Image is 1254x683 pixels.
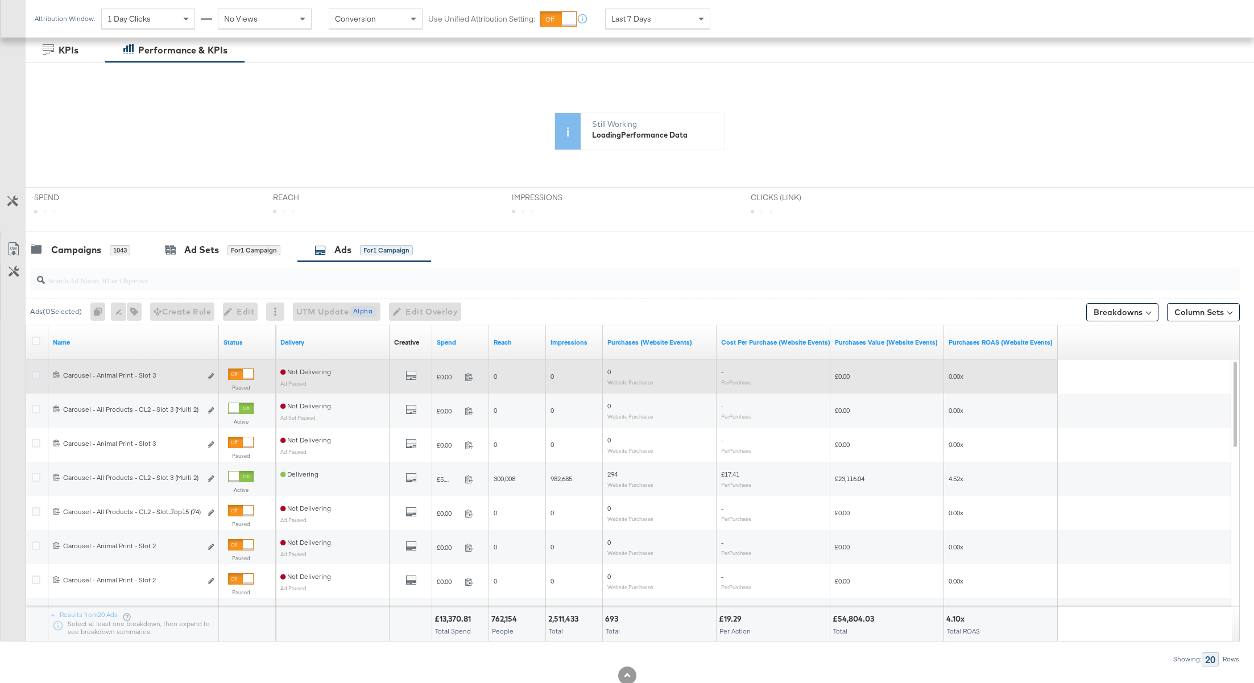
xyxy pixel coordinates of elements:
[949,406,963,415] span: 0.00x
[63,541,201,550] div: Carousel - Animal Print - Slot 2
[551,508,554,517] span: 0
[228,486,254,494] label: Active
[551,372,554,380] span: 0
[437,338,485,347] a: The total amount spent to date.
[607,538,611,547] span: 0
[551,474,572,483] span: 982,685
[835,406,850,415] span: £0.00
[280,338,385,347] a: Reflects the ability of your Ad to achieve delivery.
[491,614,520,624] div: 762,154
[607,572,611,581] span: 0
[607,447,653,454] sub: Website Purchases
[224,14,258,24] span: No Views
[949,372,963,380] span: 0.00x
[494,508,497,517] span: 0
[224,338,271,347] a: Shows the current state of your Ad.
[437,407,460,415] span: £0.00
[949,508,963,517] span: 0.00x
[334,243,351,256] div: Ads
[494,474,515,483] span: 300,008
[63,439,201,448] div: Carousel - Animal Print - Slot 3
[280,436,331,444] span: Not Delivering
[721,549,751,556] sub: Per Purchase
[721,538,723,547] span: -
[605,614,622,624] div: 693
[607,367,611,376] span: 0
[227,245,280,255] div: for 1 Campaign
[228,554,254,562] label: Paused
[1086,303,1158,321] button: Breakdowns
[494,543,497,551] span: 0
[949,440,963,449] span: 0.00x
[607,436,611,444] span: 0
[551,406,554,415] span: 0
[494,406,497,415] span: 0
[721,481,751,488] sub: Per Purchase
[1173,655,1202,663] div: Showing:
[607,481,653,488] sub: Website Purchases
[435,627,471,635] span: Total Spend
[719,627,751,635] span: Per Action
[835,543,850,551] span: £0.00
[63,473,201,482] div: Carousel - All Products - CL2 - Slot 3 (Multi 2)
[437,509,460,518] span: £0.00
[548,614,582,624] div: 2,511,433
[607,515,653,522] sub: Website Purchases
[721,470,739,478] span: £17.41
[280,401,331,410] span: Not Delivering
[30,307,82,317] div: Ads ( 0 Selected)
[63,371,201,380] div: Carousel - Animal Print - Slot 3
[607,549,653,556] sub: Website Purchases
[719,614,745,624] div: £19.29
[335,14,376,24] span: Conversion
[607,504,611,512] span: 0
[551,577,554,585] span: 0
[494,338,541,347] a: The number of people your ad was served to.
[51,243,101,256] div: Campaigns
[549,627,563,635] span: Total
[721,447,751,454] sub: Per Purchase
[721,401,723,410] span: -
[280,380,307,387] sub: Ad Paused
[835,440,850,449] span: £0.00
[721,367,723,376] span: -
[835,508,850,517] span: £0.00
[107,14,151,24] span: 1 Day Clicks
[949,338,1053,347] a: The total value of the purchase actions divided by spend tracked by your Custom Audience pixel on...
[228,418,254,425] label: Active
[494,440,497,449] span: 0
[360,245,413,255] div: for 1 Campaign
[110,245,130,255] div: 1043
[228,384,254,391] label: Paused
[228,589,254,596] label: Paused
[280,516,307,523] sub: Ad Paused
[551,543,554,551] span: 0
[949,543,963,551] span: 0.00x
[394,338,419,347] div: Creative
[280,504,331,512] span: Not Delivering
[946,614,968,624] div: 4.10x
[606,627,620,635] span: Total
[437,543,460,552] span: £0.00
[228,452,254,460] label: Paused
[437,475,460,483] span: £5,118.62
[63,576,201,585] div: Carousel - Animal Print - Slot 2
[947,627,980,635] span: Total ROAS
[833,627,847,635] span: Total
[607,583,653,590] sub: Website Purchases
[434,614,474,624] div: £13,370.81
[63,507,201,516] div: Carousel - All Products - CL2 - Slot...Top15 (74)
[428,14,535,24] label: Use Unified Attribution Setting:
[721,504,723,512] span: -
[494,372,497,380] span: 0
[611,14,651,24] span: Last 7 Days
[949,474,963,483] span: 4.52x
[949,577,963,585] span: 0.00x
[607,401,611,410] span: 0
[228,520,254,528] label: Paused
[34,15,96,23] div: Attribution Window:
[607,413,653,420] sub: Website Purchases
[721,436,723,444] span: -
[833,614,878,624] div: £54,804.03
[280,367,331,376] span: Not Delivering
